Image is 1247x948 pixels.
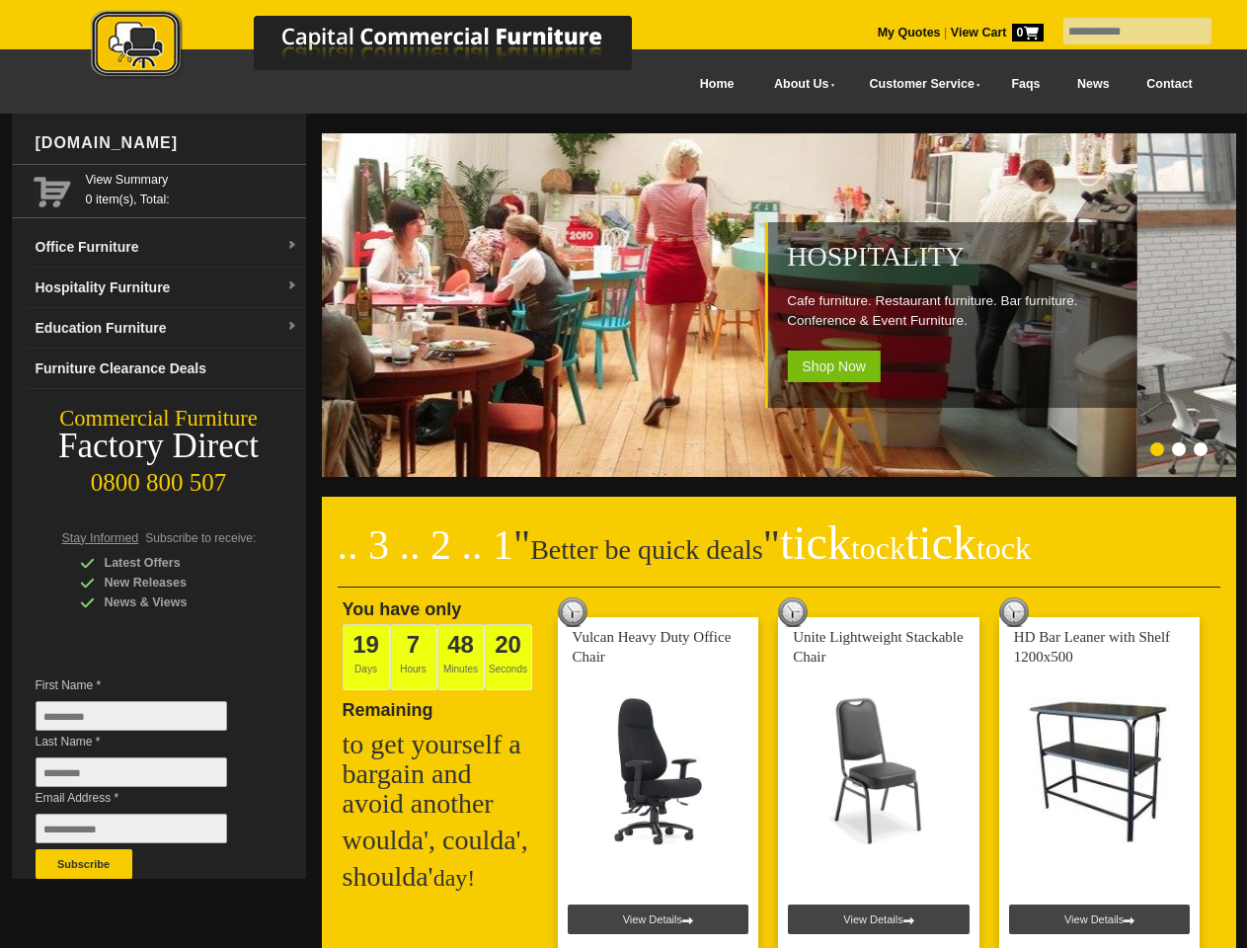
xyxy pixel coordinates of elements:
img: Capital Commercial Furniture Logo [37,10,728,82]
img: tick tock deal clock [999,597,1029,627]
a: Education Furnituredropdown [28,308,306,349]
a: View Summary [86,170,298,190]
strong: View Cart [951,26,1044,39]
span: Shop Now [787,351,881,382]
li: Page dot 3 [1194,442,1208,456]
span: tock [851,530,905,566]
a: Office Furnituredropdown [28,227,306,268]
h2: Better be quick deals [338,528,1220,588]
span: Seconds [485,624,532,690]
button: Subscribe [36,849,132,879]
h2: to get yourself a bargain and avoid another [343,730,540,819]
img: tick tock deal clock [558,597,587,627]
span: 0 [1012,24,1044,41]
span: Hours [390,624,437,690]
a: My Quotes [878,26,941,39]
span: .. 3 .. 2 .. 1 [338,522,514,568]
li: Page dot 2 [1172,442,1186,456]
input: Email Address * [36,814,227,843]
div: News & Views [80,592,268,612]
span: 19 [352,631,379,658]
div: New Releases [80,573,268,592]
p: Cafe furniture. Restaurant furniture. Bar furniture. Conference & Event Furniture. [787,291,1127,331]
span: 7 [407,631,420,658]
img: dropdown [286,321,298,333]
li: Page dot 1 [1150,442,1164,456]
a: Capital Commercial Furniture Logo [37,10,728,88]
a: Furniture Clearance Deals [28,349,306,389]
a: News [1058,62,1128,107]
h2: Hospitality [787,242,1127,272]
img: Hospitality [222,133,1140,477]
span: Days [343,624,390,690]
h2: shoulda' [343,862,540,893]
span: You have only [343,599,462,619]
input: Last Name * [36,757,227,787]
a: Faqs [993,62,1059,107]
span: tick tick [780,516,1031,569]
span: Last Name * [36,732,257,751]
span: 20 [495,631,521,658]
div: Factory Direct [12,433,306,460]
div: [DOMAIN_NAME] [28,114,306,173]
span: " [513,522,530,568]
span: Stay Informed [62,531,139,545]
a: About Us [752,62,847,107]
img: dropdown [286,240,298,252]
div: Commercial Furniture [12,405,306,433]
span: Email Address * [36,788,257,808]
div: 0800 800 507 [12,459,306,497]
span: " [763,522,1031,568]
h2: woulda', coulda', [343,826,540,855]
span: 0 item(s), Total: [86,170,298,206]
span: 48 [447,631,474,658]
span: tock [976,530,1031,566]
input: First Name * [36,701,227,731]
a: Contact [1128,62,1210,107]
div: Latest Offers [80,553,268,573]
a: Customer Service [847,62,992,107]
img: tick tock deal clock [778,597,808,627]
a: View Cart0 [947,26,1043,39]
span: Minutes [437,624,485,690]
img: dropdown [286,280,298,292]
a: Hospitality Furnituredropdown [28,268,306,308]
span: First Name * [36,675,257,695]
span: day! [433,865,476,891]
span: Subscribe to receive: [145,531,256,545]
span: Remaining [343,692,433,720]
